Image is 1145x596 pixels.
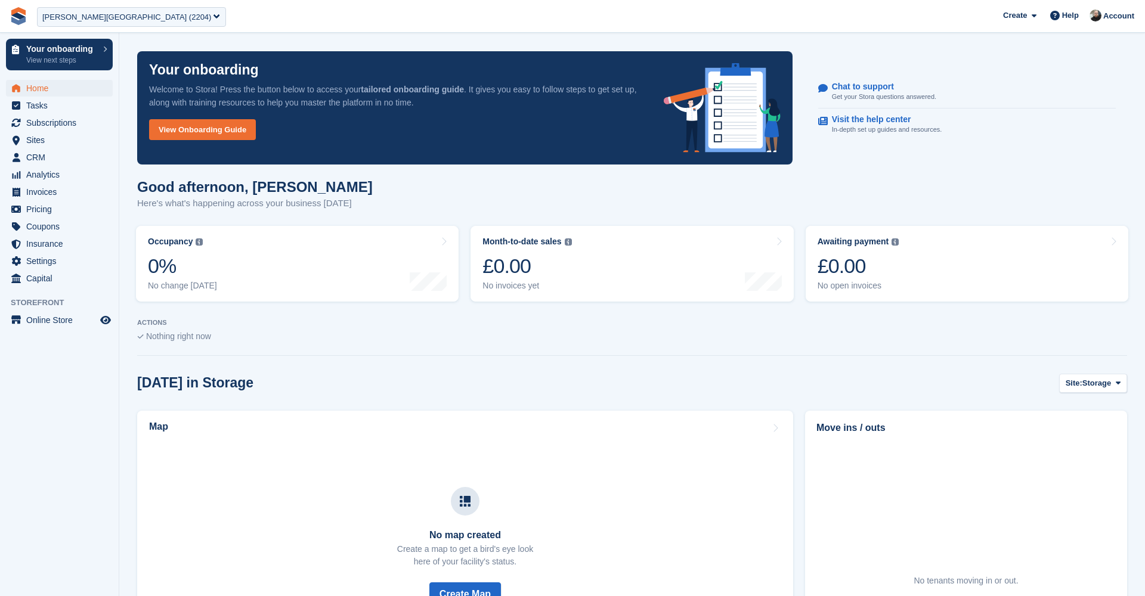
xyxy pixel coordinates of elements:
[26,184,98,200] span: Invoices
[26,80,98,97] span: Home
[26,218,98,235] span: Coupons
[137,179,373,195] h1: Good afternoon, [PERSON_NAME]
[196,238,203,246] img: icon-info-grey-7440780725fd019a000dd9b08b2336e03edf1995a4989e88bcd33f0948082b44.svg
[26,149,98,166] span: CRM
[6,114,113,131] a: menu
[6,270,113,287] a: menu
[6,201,113,218] a: menu
[6,132,113,148] a: menu
[818,108,1116,141] a: Visit the help center In-depth set up guides and resources.
[149,119,256,140] a: View Onboarding Guide
[1003,10,1027,21] span: Create
[148,254,217,278] div: 0%
[6,253,113,269] a: menu
[26,312,98,328] span: Online Store
[832,125,942,135] p: In-depth set up guides and resources.
[148,237,193,247] div: Occupancy
[26,166,98,183] span: Analytics
[1082,377,1111,389] span: Storage
[914,575,1018,587] div: No tenants moving in or out.
[6,184,113,200] a: menu
[1059,374,1127,393] button: Site: Storage
[6,80,113,97] a: menu
[1066,377,1082,389] span: Site:
[26,132,98,148] span: Sites
[42,11,211,23] div: [PERSON_NAME][GEOGRAPHIC_DATA] (2204)
[148,281,217,291] div: No change [DATE]
[482,237,561,247] div: Month-to-date sales
[6,97,113,114] a: menu
[6,166,113,183] a: menu
[818,76,1116,108] a: Chat to support Get your Stora questions answered.
[1090,10,1101,21] img: Tom Huddleston
[482,254,571,278] div: £0.00
[149,421,168,432] h2: Map
[832,82,927,92] p: Chat to support
[26,114,98,131] span: Subscriptions
[482,281,571,291] div: No invoices yet
[26,55,97,66] p: View next steps
[26,270,98,287] span: Capital
[26,45,97,53] p: Your onboarding
[6,218,113,235] a: menu
[664,63,781,153] img: onboarding-info-6c161a55d2c0e0a8cae90662b2fe09162a5109e8cc188191df67fb4f79e88e88.svg
[98,313,113,327] a: Preview store
[832,114,933,125] p: Visit the help center
[818,254,899,278] div: £0.00
[565,238,572,246] img: icon-info-grey-7440780725fd019a000dd9b08b2336e03edf1995a4989e88bcd33f0948082b44.svg
[806,226,1128,302] a: Awaiting payment £0.00 No open invoices
[832,92,936,102] p: Get your Stora questions answered.
[6,39,113,70] a: Your onboarding View next steps
[1103,10,1134,22] span: Account
[1062,10,1079,21] span: Help
[26,235,98,252] span: Insurance
[137,319,1127,327] p: ACTIONS
[137,197,373,210] p: Here's what's happening across your business [DATE]
[818,237,889,247] div: Awaiting payment
[397,543,533,568] p: Create a map to get a bird's eye look here of your facility's status.
[460,496,471,507] img: map-icn-33ee37083ee616e46c38cad1a60f524a97daa1e2b2c8c0bc3eb3415660979fc1.svg
[892,238,899,246] img: icon-info-grey-7440780725fd019a000dd9b08b2336e03edf1995a4989e88bcd33f0948082b44.svg
[137,375,253,391] h2: [DATE] in Storage
[136,226,459,302] a: Occupancy 0% No change [DATE]
[137,334,144,339] img: blank_slate_check_icon-ba018cac091ee9be17c0a81a6c232d5eb81de652e7a59be601be346b1b6ddf79.svg
[11,297,119,309] span: Storefront
[816,421,1116,435] h2: Move ins / outs
[149,63,259,77] p: Your onboarding
[149,83,645,109] p: Welcome to Stora! Press the button below to access your . It gives you easy to follow steps to ge...
[818,281,899,291] div: No open invoices
[397,530,533,541] h3: No map created
[471,226,793,302] a: Month-to-date sales £0.00 No invoices yet
[10,7,27,25] img: stora-icon-8386f47178a22dfd0bd8f6a31ec36ba5ce8667c1dd55bd0f319d3a0aa187defe.svg
[26,201,98,218] span: Pricing
[6,235,113,252] a: menu
[6,149,113,166] a: menu
[361,85,464,94] strong: tailored onboarding guide
[146,331,211,341] span: Nothing right now
[6,312,113,328] a: menu
[26,253,98,269] span: Settings
[26,97,98,114] span: Tasks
